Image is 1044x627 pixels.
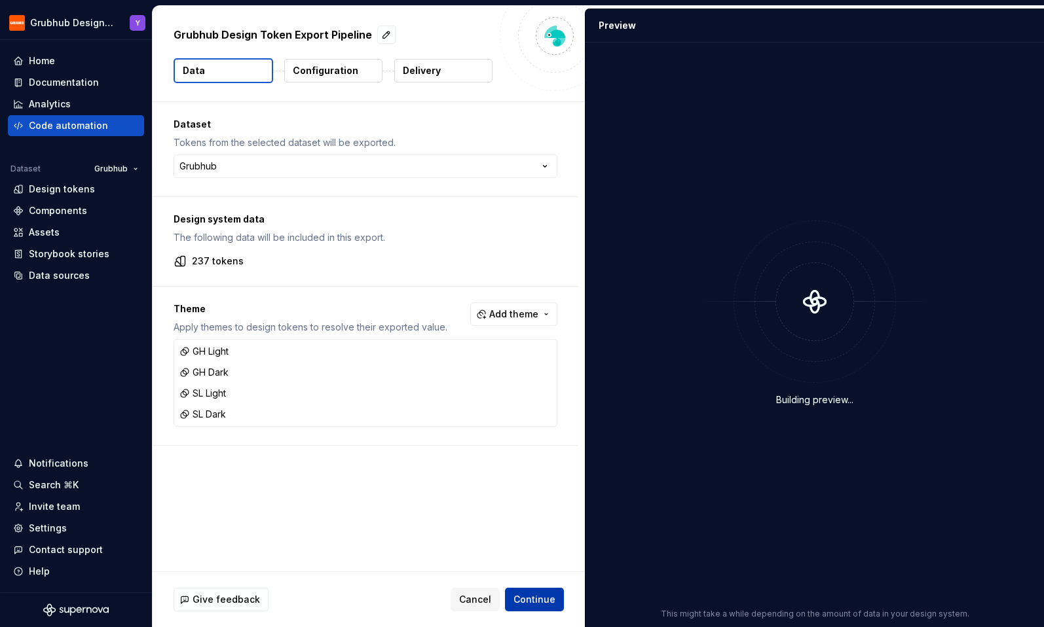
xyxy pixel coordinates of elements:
[179,387,226,400] div: SL Light
[174,588,269,611] button: Give feedback
[174,231,557,244] p: The following data will be included in this export.
[29,119,108,132] div: Code automation
[8,50,144,71] a: Home
[174,213,557,226] p: Design system data
[174,58,273,83] button: Data
[174,136,557,149] p: Tokens from the selected dataset will be exported.
[403,64,441,77] p: Delivery
[29,565,50,578] div: Help
[8,539,144,560] button: Contact support
[29,226,60,239] div: Assets
[3,9,149,37] button: Grubhub Design SystemY
[174,302,447,315] p: Theme
[10,164,41,174] div: Dataset
[29,54,55,67] div: Home
[29,500,80,513] div: Invite team
[174,321,447,334] p: Apply themes to design tokens to resolve their exported value.
[459,593,491,606] span: Cancel
[599,19,636,32] div: Preview
[505,588,564,611] button: Continue
[8,475,144,495] button: Search ⌘K
[513,593,555,606] span: Continue
[8,200,144,221] a: Components
[394,59,493,82] button: Delivery
[179,345,229,358] div: GH Light
[29,98,71,111] div: Analytics
[29,478,79,492] div: Search ⌘K
[29,457,88,470] div: Notifications
[8,518,144,539] a: Settings
[8,265,144,286] a: Data sources
[174,118,557,131] p: Dataset
[284,59,382,82] button: Configuration
[8,179,144,200] a: Design tokens
[29,269,90,282] div: Data sources
[179,408,226,421] div: SL Dark
[136,18,140,28] div: Y
[8,94,144,115] a: Analytics
[776,393,853,406] div: Building preview...
[29,204,87,217] div: Components
[8,72,144,93] a: Documentation
[661,609,969,619] p: This might take a while depending on the amount of data in your design system.
[29,543,103,556] div: Contact support
[174,27,372,43] p: Grubhub Design Token Export Pipeline
[451,588,500,611] button: Cancel
[192,255,244,268] p: 237 tokens
[43,603,109,617] svg: Supernova Logo
[9,15,25,31] img: 4e8d6f31-f5cf-47b4-89aa-e4dec1dc0822.png
[94,164,128,174] span: Grubhub
[8,561,144,582] button: Help
[489,308,538,321] span: Add theme
[293,64,358,77] p: Configuration
[29,247,109,260] div: Storybook stories
[183,64,205,77] p: Data
[29,522,67,535] div: Settings
[193,593,260,606] span: Give feedback
[29,76,99,89] div: Documentation
[8,222,144,243] a: Assets
[88,160,144,178] button: Grubhub
[30,16,114,29] div: Grubhub Design System
[179,366,229,379] div: GH Dark
[29,183,95,196] div: Design tokens
[8,243,144,264] a: Storybook stories
[470,302,557,326] button: Add theme
[8,496,144,517] a: Invite team
[8,453,144,474] button: Notifications
[8,115,144,136] a: Code automation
